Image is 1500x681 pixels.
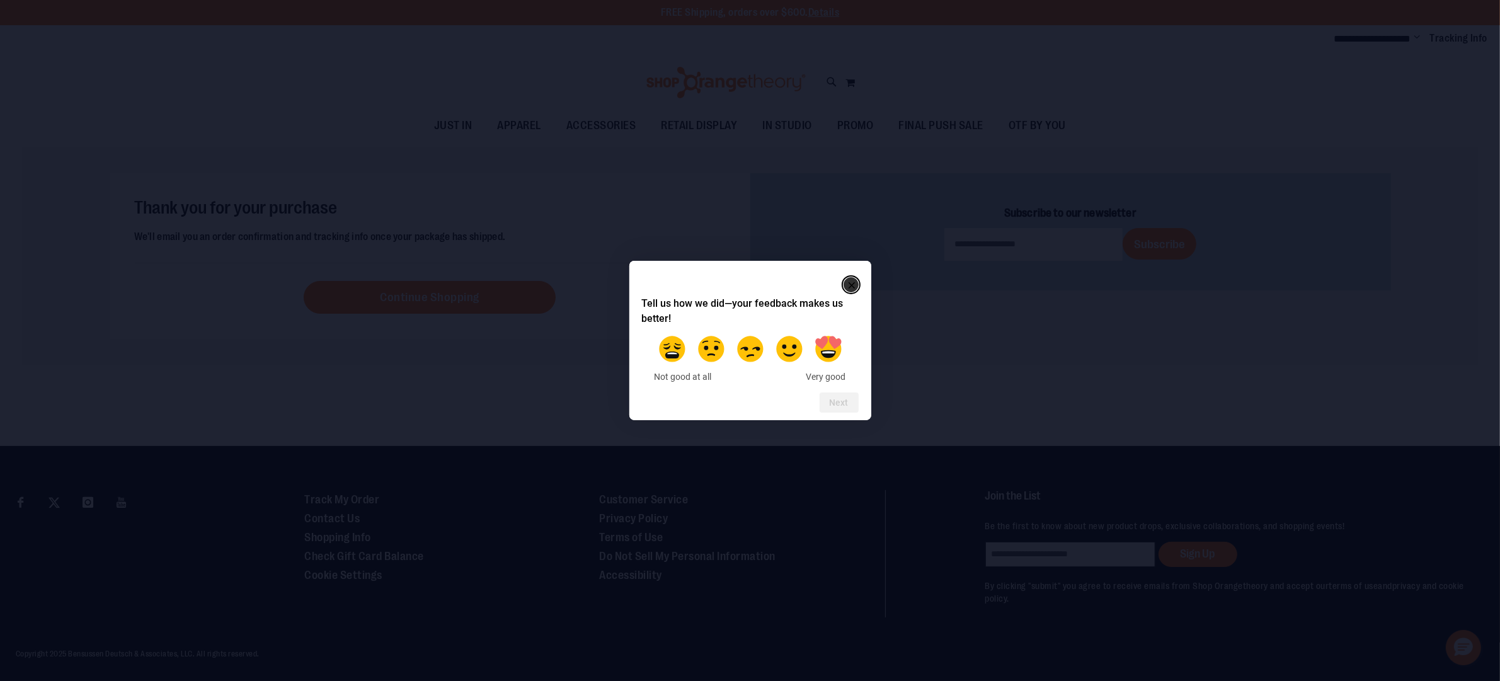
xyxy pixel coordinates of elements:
[642,296,859,326] h2: Tell us how we did—your feedback makes us better! Select an option from 1 to 5, with 1 being Not ...
[806,372,846,383] span: Very good
[655,331,846,383] div: Tell us how we did—your feedback makes us better! Select an option from 1 to 5, with 1 being Not ...
[844,277,859,292] button: Close
[629,261,871,421] dialog: Tell us how we did—your feedback makes us better! Select an option from 1 to 5, with 1 being Not ...
[655,372,712,383] span: Not good at all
